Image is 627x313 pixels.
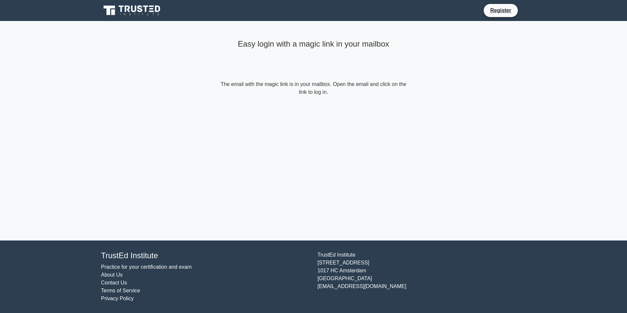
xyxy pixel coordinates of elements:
[219,80,408,96] form: The email with the magic link is in your mailbox. Open the email and click on the link to log in.
[101,272,123,278] a: About Us
[101,296,134,301] a: Privacy Policy
[486,6,515,14] a: Register
[101,264,192,270] a: Practice for your certification and exam
[101,280,127,285] a: Contact Us
[101,288,140,293] a: Terms of Service
[219,39,408,49] h4: Easy login with a magic link in your mailbox
[313,251,530,303] div: TrustEd Institute [STREET_ADDRESS] 1017 HC Amsterdam [GEOGRAPHIC_DATA] [EMAIL_ADDRESS][DOMAIN_NAME]
[101,251,310,261] h4: TrustEd Institute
